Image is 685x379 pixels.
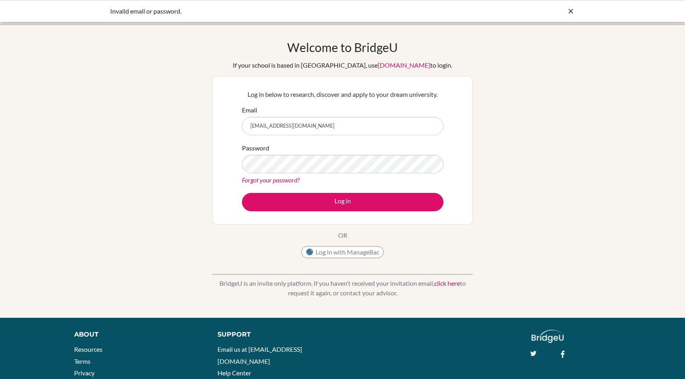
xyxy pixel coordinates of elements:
[242,105,257,115] label: Email
[532,330,564,343] img: logo_white@2x-f4f0deed5e89b7ecb1c2cc34c3e3d731f90f0f143d5ea2071677605dd97b5244.png
[287,40,398,54] h1: Welcome to BridgeU
[74,357,91,365] a: Terms
[242,143,269,153] label: Password
[338,231,347,240] p: OR
[212,279,473,298] p: BridgeU is an invite only platform. If you haven’t received your invitation email, to request it ...
[242,193,443,211] button: Log in
[218,345,302,365] a: Email us at [EMAIL_ADDRESS][DOMAIN_NAME]
[242,176,300,184] a: Forgot your password?
[74,369,95,377] a: Privacy
[218,330,334,339] div: Support
[74,330,199,339] div: About
[218,369,251,377] a: Help Center
[242,90,443,99] p: Log in below to research, discover and apply to your dream university.
[74,345,103,353] a: Resources
[110,6,455,16] div: Invalid email or password.
[434,279,460,287] a: click here
[233,60,452,70] div: If your school is based in [GEOGRAPHIC_DATA], use to login.
[378,61,430,69] a: [DOMAIN_NAME]
[301,246,384,258] button: Log in with ManageBac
